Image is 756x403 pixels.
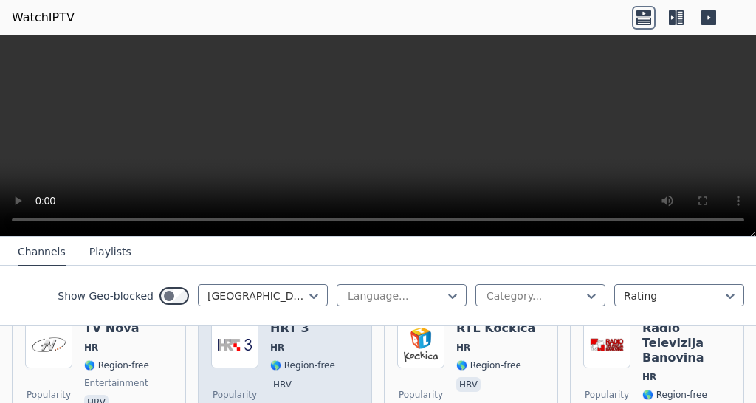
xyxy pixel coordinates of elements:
[18,238,66,266] button: Channels
[397,321,444,368] img: RTL Kockica
[270,359,335,371] span: 🌎 Region-free
[270,321,335,336] h6: HRT 3
[585,389,629,401] span: Popularity
[89,238,131,266] button: Playlists
[456,359,521,371] span: 🌎 Region-free
[270,377,295,392] p: hrv
[399,389,443,401] span: Popularity
[456,377,481,392] p: hrv
[84,377,148,389] span: entertainment
[211,321,258,368] img: HRT 3
[270,342,284,354] span: HR
[213,389,257,401] span: Popularity
[583,321,630,368] img: Radio Televizija Banovina
[27,389,71,401] span: Popularity
[84,359,149,371] span: 🌎 Region-free
[642,371,656,383] span: HR
[58,289,154,303] label: Show Geo-blocked
[84,321,149,336] h6: TV Nova
[12,9,75,27] a: WatchIPTV
[642,321,731,365] h6: Radio Televizija Banovina
[642,389,707,401] span: 🌎 Region-free
[25,321,72,368] img: TV Nova
[456,342,470,354] span: HR
[84,342,98,354] span: HR
[456,321,535,336] h6: RTL Kockica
